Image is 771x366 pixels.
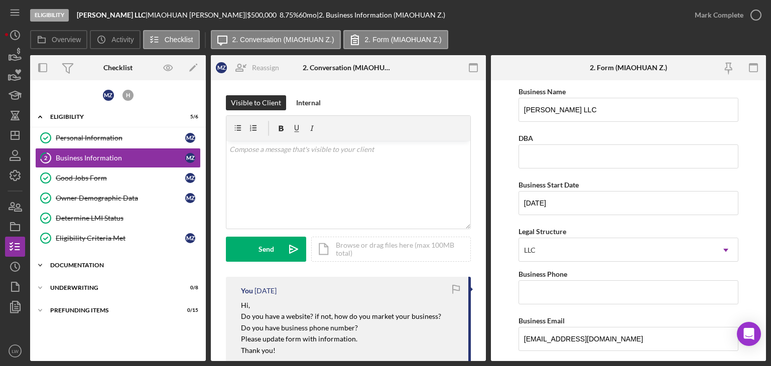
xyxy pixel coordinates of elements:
[77,11,148,19] div: |
[185,193,195,203] div: M Z
[180,285,198,291] div: 0 / 8
[122,90,134,101] div: H
[30,9,69,22] div: Eligibility
[185,173,195,183] div: M Z
[519,87,566,96] label: Business Name
[103,90,114,101] div: M Z
[365,36,442,44] label: 2. Form (MIAOHUAN Z.)
[165,36,193,44] label: Checklist
[5,341,25,361] button: LW
[211,58,289,78] button: MZReassign
[519,316,565,325] label: Business Email
[317,11,445,19] div: | 2. Business Information (MIAOHUAN Z.)
[103,64,133,72] div: Checklist
[343,30,448,49] button: 2. Form (MIAOHUAN Z.)
[241,323,358,332] mark: Do you have business phone number?
[303,64,395,72] div: 2. Conversation (MIAOHUAN Z.)
[185,233,195,243] div: M Z
[216,62,227,73] div: M Z
[299,11,317,19] div: 60 mo
[35,188,201,208] a: Owner Demographic DataMZ
[590,64,667,72] div: 2. Form (MIAOHUAN Z.)
[519,270,567,278] label: Business Phone
[231,95,281,110] div: Visible to Client
[737,322,761,346] div: Open Intercom Messenger
[241,301,250,309] mark: Hi,
[56,214,200,222] div: Determine LMI Status
[252,58,279,78] div: Reassign
[111,36,134,44] label: Activity
[180,114,198,120] div: 5 / 6
[241,312,441,320] mark: Do you have a website? if not, how do you market your business?
[35,168,201,188] a: Good Jobs FormMZ
[35,228,201,248] a: Eligibility Criteria MetMZ
[50,262,193,268] div: Documentation
[180,307,198,313] div: 0 / 15
[185,133,195,143] div: M Z
[77,11,146,19] b: [PERSON_NAME] LLC
[185,153,195,163] div: M Z
[211,30,341,49] button: 2. Conversation (MIAOHUAN Z.)
[524,246,536,254] div: LLC
[50,307,173,313] div: Prefunding Items
[143,30,200,49] button: Checklist
[247,11,277,19] span: $500,000
[50,285,173,291] div: Underwriting
[56,154,185,162] div: Business Information
[148,11,247,19] div: MIAOHUAN [PERSON_NAME] |
[56,174,185,182] div: Good Jobs Form
[280,11,299,19] div: 8.75 %
[254,287,277,295] time: 2025-08-25 20:49
[35,148,201,168] a: 2Business InformationMZ
[232,36,334,44] label: 2. Conversation (MIAOHUAN Z.)
[30,30,87,49] button: Overview
[226,237,306,262] button: Send
[226,95,286,110] button: Visible to Client
[12,348,19,354] text: LW
[56,134,185,142] div: Personal Information
[52,36,81,44] label: Overview
[695,5,743,25] div: Mark Complete
[291,95,326,110] button: Internal
[519,180,579,189] label: Business Start Date
[35,128,201,148] a: Personal InformationMZ
[259,237,274,262] div: Send
[685,5,766,25] button: Mark Complete
[56,234,185,242] div: Eligibility Criteria Met
[241,287,253,295] div: You
[296,95,321,110] div: Internal
[35,208,201,228] a: Determine LMI Status
[241,346,276,354] mark: Thank you!
[519,134,533,142] label: DBA
[241,334,357,343] mark: Please update form with information.
[90,30,140,49] button: Activity
[44,154,47,161] tspan: 2
[56,194,185,202] div: Owner Demographic Data
[50,114,173,120] div: Eligibility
